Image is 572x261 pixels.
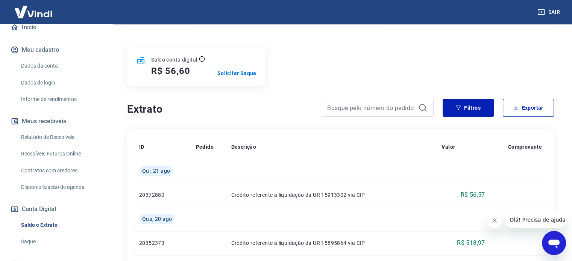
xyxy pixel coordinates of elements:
[139,239,184,247] p: 20352373
[18,180,103,195] a: Disponibilização de agenda
[142,167,170,175] span: Qui, 21 ago
[18,75,103,91] a: Dados de login
[9,113,103,130] button: Meus recebíveis
[457,238,485,247] p: R$ 518,97
[442,143,455,151] p: Valor
[18,234,103,249] a: Saque
[151,56,197,63] p: Saldo conta digital
[18,92,103,107] a: Informe de rendimentos
[18,217,103,233] a: Saldo e Extrato
[536,5,563,19] button: Sair
[139,191,184,199] p: 20372880
[487,213,502,228] iframe: Fechar mensagem
[196,143,214,151] p: Pedido
[9,19,103,36] a: Início
[443,99,494,117] button: Filtros
[9,201,103,217] button: Conta Digital
[460,190,485,199] p: R$ 56,57
[508,143,542,151] p: Comprovante
[127,102,312,117] h4: Extrato
[503,99,554,117] button: Exportar
[9,42,103,58] button: Meu cadastro
[327,102,415,113] input: Busque pelo número do pedido
[542,231,566,255] iframe: Botão para abrir a janela de mensagens
[18,130,103,145] a: Relatório de Recebíveis
[231,191,429,199] p: Crédito referente à liquidação da UR 15913302 via CIP
[18,163,103,178] a: Contratos com credores
[18,146,103,161] a: Recebíveis Futuros Online
[142,215,172,223] span: Qua, 20 ago
[505,211,566,228] iframe: Mensagem da empresa
[18,58,103,74] a: Dados da conta
[231,143,256,151] p: Descrição
[9,0,58,23] img: Vindi
[139,143,144,151] p: ID
[217,69,256,77] a: Solicitar Saque
[151,65,190,77] h5: R$ 56,60
[231,239,429,247] p: Crédito referente à liquidação da UR 15895864 via CIP
[5,5,63,11] span: Olá! Precisa de ajuda?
